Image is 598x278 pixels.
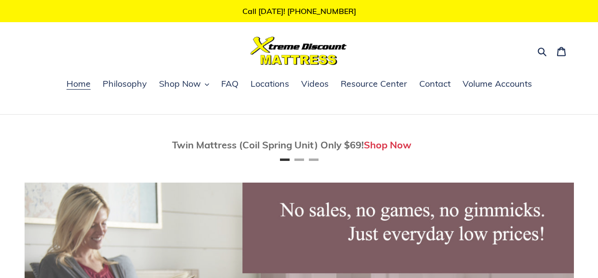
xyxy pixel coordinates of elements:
span: Resource Center [341,78,407,90]
span: Videos [301,78,329,90]
button: Page 2 [294,159,304,161]
button: Page 1 [280,159,290,161]
a: Shop Now [364,139,412,151]
span: Home [66,78,91,90]
a: FAQ [216,77,243,92]
a: Resource Center [336,77,412,92]
span: Locations [251,78,289,90]
span: FAQ [221,78,239,90]
span: Twin Mattress (Coil Spring Unit) Only $69! [172,139,364,151]
a: Volume Accounts [458,77,537,92]
img: Xtreme Discount Mattress [251,37,347,65]
button: Page 3 [309,159,319,161]
a: Locations [246,77,294,92]
span: Shop Now [159,78,201,90]
span: Philosophy [103,78,147,90]
span: Contact [419,78,451,90]
a: Videos [296,77,333,92]
a: Home [62,77,95,92]
button: Shop Now [154,77,214,92]
a: Philosophy [98,77,152,92]
a: Contact [414,77,455,92]
span: Volume Accounts [463,78,532,90]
